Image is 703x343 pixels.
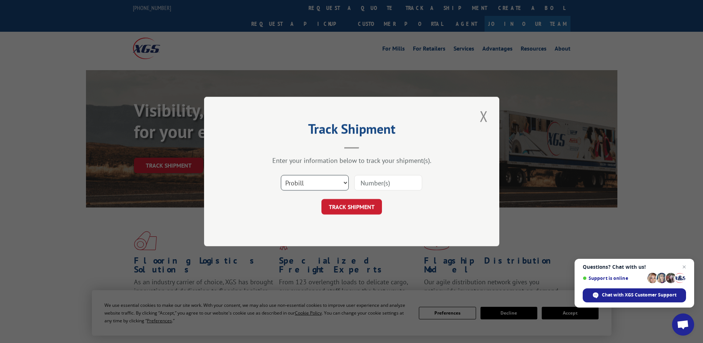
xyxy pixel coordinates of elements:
[672,313,694,336] a: Open chat
[321,199,382,215] button: TRACK SHIPMENT
[241,156,462,165] div: Enter your information below to track your shipment(s).
[583,275,645,281] span: Support is online
[241,124,462,138] h2: Track Shipment
[478,106,490,126] button: Close modal
[602,292,676,298] span: Chat with XGS Customer Support
[354,175,422,191] input: Number(s)
[583,264,686,270] span: Questions? Chat with us!
[583,288,686,302] span: Chat with XGS Customer Support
